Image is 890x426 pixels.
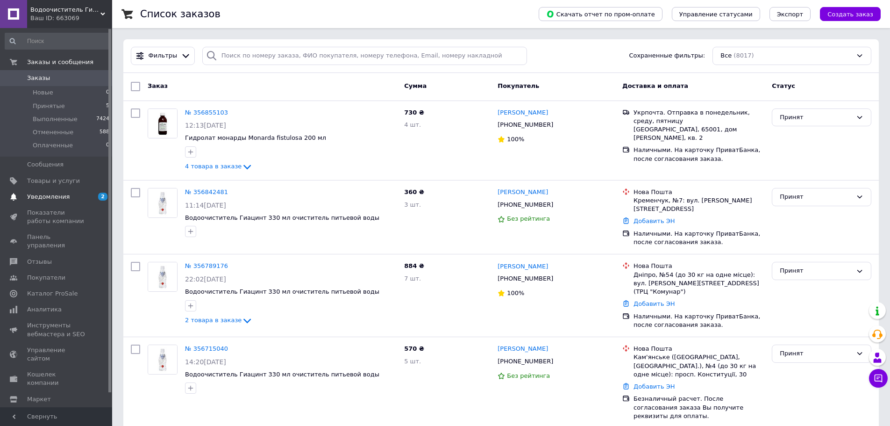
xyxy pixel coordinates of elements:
a: Водоочиститель Гиацинт 330 мл очиститель питьевой воды [185,288,379,295]
h1: Список заказов [140,8,221,20]
a: Водоочиститель Гиацинт 330 мл очиститель питьевой воды [185,214,379,221]
span: 0 [106,141,109,150]
span: 588 [100,128,109,137]
span: 730 ₴ [404,109,424,116]
div: Кременчук, №7: вул. [PERSON_NAME][STREET_ADDRESS] [634,196,764,213]
a: 4 товара в заказе [185,163,253,170]
span: Экспорт [777,11,803,18]
span: 5 [106,102,109,110]
div: [GEOGRAPHIC_DATA], 65001, дом [PERSON_NAME], кв. 2 [634,125,764,142]
a: 2 товара в заказе [185,317,253,324]
button: Управление статусами [672,7,760,21]
div: Наличными. На карточку ПриватБанка, после согласования заказа. [634,146,764,163]
span: Создать заказ [827,11,873,18]
input: Поиск [5,33,110,50]
a: № 356842481 [185,188,228,195]
a: Гидролат монарды Monarda fistulosa 200 мл [185,134,326,141]
a: № 356855103 [185,109,228,116]
span: Покупатель [498,82,539,89]
span: Заказ [148,82,168,89]
span: Отзывы [27,258,52,266]
span: 100% [507,136,524,143]
span: 11:14[DATE] [185,202,226,209]
input: Поиск по номеру заказа, ФИО покупателя, номеру телефона, Email, номеру накладной [202,47,527,65]
img: Фото товару [148,345,177,374]
span: Панель управления [27,233,86,250]
span: (8017) [733,52,754,59]
span: Оплаченные [33,141,73,150]
span: 22:02[DATE] [185,275,226,283]
div: Нова Пошта [634,188,764,196]
span: [PHONE_NUMBER] [498,358,553,365]
span: Все [720,51,732,60]
a: Водоочиститель Гиацинт 330 мл очиститель питьевой воды [185,371,379,378]
span: Принятые [33,102,65,110]
img: Фото товару [148,262,177,291]
img: Фото товару [148,109,177,138]
span: 7 шт. [404,275,421,282]
a: Фото товару [148,262,178,292]
span: Отмененные [33,128,73,137]
span: Доставка и оплата [622,82,688,89]
span: 4 товара в заказе [185,163,242,170]
span: 360 ₴ [404,188,424,195]
span: Управление статусами [679,11,753,18]
span: 4 шт. [404,121,421,128]
span: Новые [33,88,53,97]
span: Уведомления [27,193,70,201]
div: Кам'янське ([GEOGRAPHIC_DATA], [GEOGRAPHIC_DATA].), №4 (до 30 кг на одне місце): просп. Конституц... [634,353,764,379]
span: 884 ₴ [404,262,424,269]
button: Чат с покупателем [869,369,888,388]
button: Экспорт [769,7,811,21]
span: Заказы [27,74,50,82]
span: Покупатели [27,274,65,282]
span: Аналитика [27,305,62,314]
div: Безналичный расчет. После согласования заказа Вы получите реквизиты для оплаты. [634,395,764,420]
span: 570 ₴ [404,345,424,352]
span: Без рейтинга [507,372,550,379]
span: Водоочиститель Гиацинт и Косметика Экоматрица [30,6,100,14]
span: Без рейтинга [507,215,550,222]
span: Товары и услуги [27,177,80,185]
span: 100% [507,289,524,296]
span: Фильтры [149,51,178,60]
span: Сумма [404,82,427,89]
div: Наличными. На карточку ПриватБанка, после согласования заказа. [634,312,764,329]
span: 7424 [96,115,109,123]
span: [PHONE_NUMBER] [498,121,553,128]
img: Фото товару [148,188,177,217]
div: Нова Пошта [634,345,764,353]
span: Заказы и сообщения [27,58,93,66]
div: Принят [780,266,852,276]
a: № 356789176 [185,262,228,269]
div: Нова Пошта [634,262,764,270]
div: Принят [780,349,852,359]
span: Скачать отчет по пром-оплате [546,10,655,18]
span: 5 шт. [404,358,421,365]
span: 2 товара в заказе [185,317,242,324]
span: 2 [98,193,107,201]
div: Ваш ID: 663069 [30,14,112,22]
span: 14:20[DATE] [185,358,226,366]
a: [PERSON_NAME] [498,188,548,197]
a: Добавить ЭН [634,383,675,390]
a: Фото товару [148,188,178,218]
span: 3 шт. [404,201,421,208]
a: Фото товару [148,108,178,138]
div: Дніпро, №54 (до 30 кг на одне місце): вул. [PERSON_NAME][STREET_ADDRESS] (ТРЦ "Комунар") [634,271,764,296]
a: № 356715040 [185,345,228,352]
span: Маркет [27,395,51,404]
span: Сообщения [27,160,64,169]
button: Создать заказ [820,7,881,21]
a: Создать заказ [811,10,881,17]
span: Статус [772,82,795,89]
a: Фото товару [148,345,178,375]
a: Добавить ЭН [634,217,675,224]
div: Наличными. На карточку ПриватБанка, после согласования заказа. [634,230,764,246]
a: [PERSON_NAME] [498,345,548,354]
button: Скачать отчет по пром-оплате [539,7,662,21]
span: 12:13[DATE] [185,122,226,129]
a: [PERSON_NAME] [498,262,548,271]
a: [PERSON_NAME] [498,108,548,117]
